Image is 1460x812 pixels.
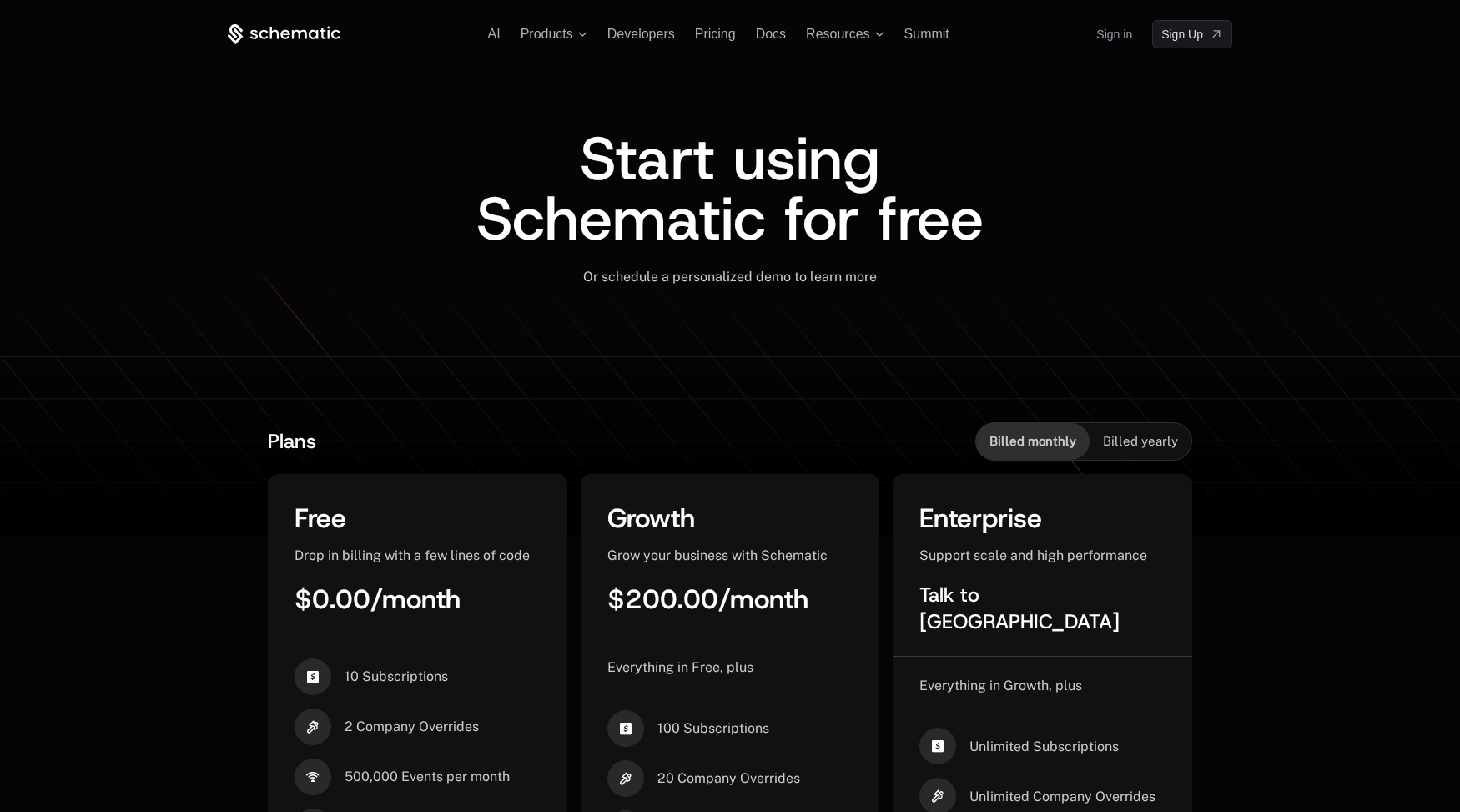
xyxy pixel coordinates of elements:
[295,658,331,695] i: cashapp
[295,547,530,563] span: Drop in billing with a few lines of code
[919,547,1147,563] span: Support scale and high performance
[607,547,828,563] span: Grow your business with Schematic
[904,27,949,41] a: Summit
[657,769,800,788] span: 20 Company Overrides
[268,428,316,455] span: Plans
[607,582,718,617] span: $200.00
[969,738,1119,756] span: Unlimited Subscriptions
[919,678,1082,693] span: Everything in Growth, plus
[607,760,644,797] i: hammer
[718,582,808,617] span: / month
[488,27,501,41] a: AI
[969,788,1155,806] span: Unlimited Company Overrides
[1103,433,1178,450] span: Billed yearly
[919,501,1042,536] span: Enterprise
[657,719,769,738] span: 100 Subscriptions
[295,759,331,795] i: signal
[583,269,877,285] span: Or schedule a personalized demo to learn more
[345,668,448,686] span: 10 Subscriptions
[1152,20,1232,48] a: [object Object]
[919,582,1120,635] span: Talk to [GEOGRAPHIC_DATA]
[607,710,644,747] i: cashapp
[370,582,461,617] span: / month
[607,27,675,41] a: Developers
[476,119,984,259] span: Start using Schematic for free
[756,27,786,41] a: Docs
[806,27,869,42] span: Resources
[345,768,510,786] span: 500,000 Events per month
[1096,21,1132,48] a: Sign in
[695,27,736,41] a: Pricing
[989,433,1076,450] span: Billed monthly
[919,728,956,764] i: cashapp
[295,709,331,745] i: hammer
[1161,26,1203,43] span: Sign Up
[295,501,346,536] span: Free
[521,27,573,42] span: Products
[607,659,753,675] span: Everything in Free, plus
[345,718,479,736] span: 2 Company Overrides
[607,501,695,536] span: Growth
[295,582,370,617] span: $0.00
